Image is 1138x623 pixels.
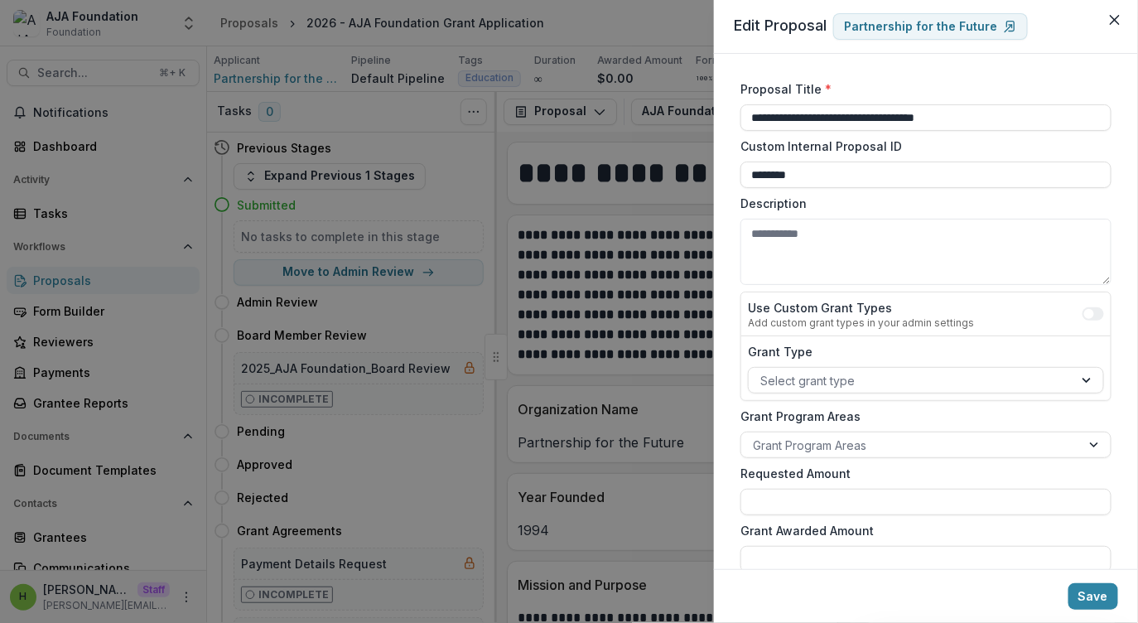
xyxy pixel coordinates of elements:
[740,195,1102,212] label: Description
[740,465,1102,482] label: Requested Amount
[748,299,974,316] label: Use Custom Grant Types
[1102,7,1128,33] button: Close
[734,17,827,34] span: Edit Proposal
[740,408,1102,425] label: Grant Program Areas
[844,20,997,34] p: Partnership for the Future
[833,13,1028,40] a: Partnership for the Future
[748,343,1094,360] label: Grant Type
[740,138,1102,155] label: Custom Internal Proposal ID
[740,80,1102,98] label: Proposal Title
[748,316,974,329] div: Add custom grant types in your admin settings
[1068,583,1118,610] button: Save
[740,522,1102,539] label: Grant Awarded Amount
